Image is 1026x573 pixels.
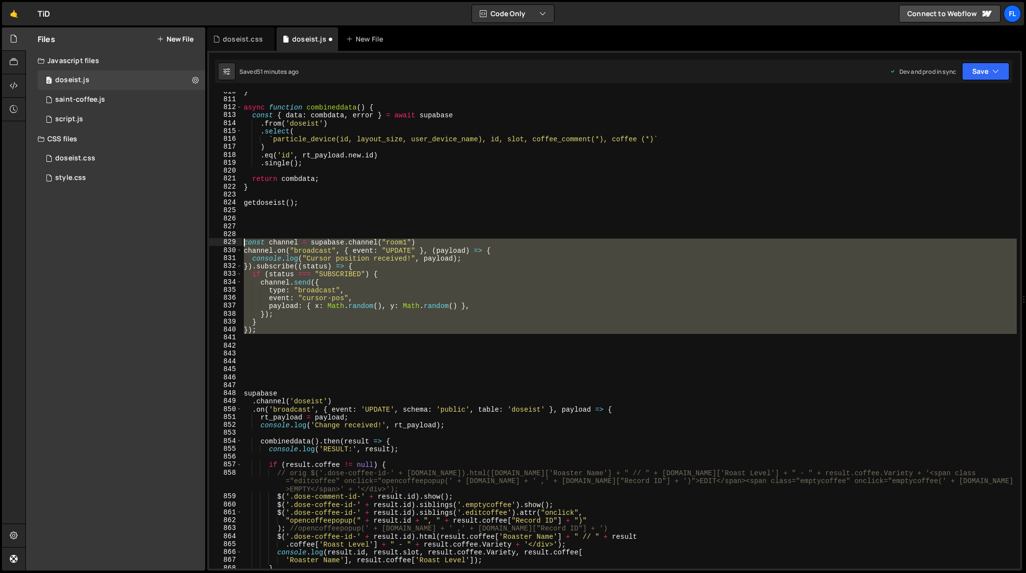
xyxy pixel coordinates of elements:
[209,508,242,516] div: 861
[209,286,242,294] div: 835
[209,302,242,309] div: 837
[209,374,242,381] div: 846
[209,405,242,413] div: 850
[209,429,242,437] div: 853
[55,174,86,182] div: style.css
[209,469,242,493] div: 858
[209,445,242,453] div: 855
[209,103,242,111] div: 812
[209,95,242,103] div: 811
[209,127,242,135] div: 815
[157,35,193,43] button: New File
[209,183,242,191] div: 822
[38,168,205,188] div: 4604/25434.css
[38,90,205,110] div: 4604/27020.js
[209,238,242,246] div: 829
[209,342,242,350] div: 842
[209,333,242,341] div: 841
[890,67,956,76] div: Dev and prod in sync
[55,154,95,163] div: doseist.css
[209,310,242,318] div: 838
[38,34,55,44] h2: Files
[38,70,205,90] div: 4604/37981.js
[46,77,52,85] span: 0
[209,461,242,468] div: 857
[257,67,299,76] div: 51 minutes ago
[962,63,1009,80] button: Save
[209,278,242,286] div: 834
[209,381,242,389] div: 847
[209,262,242,270] div: 832
[209,143,242,151] div: 817
[209,222,242,230] div: 827
[55,115,83,124] div: script.js
[26,129,205,149] div: CSS files
[209,492,242,500] div: 859
[239,67,299,76] div: Saved
[209,318,242,326] div: 839
[209,357,242,365] div: 844
[209,501,242,508] div: 860
[472,5,554,22] button: Code Only
[209,151,242,159] div: 818
[223,34,263,44] div: doseist.css
[209,350,242,357] div: 843
[209,215,242,222] div: 826
[346,34,387,44] div: New File
[209,230,242,238] div: 828
[209,111,242,119] div: 813
[899,5,1001,22] a: Connect to Webflow
[209,119,242,127] div: 814
[209,421,242,429] div: 852
[1004,5,1021,22] a: Fl
[209,326,242,333] div: 840
[209,397,242,405] div: 849
[209,135,242,143] div: 816
[209,556,242,564] div: 867
[209,159,242,167] div: 819
[292,34,326,44] div: doseist.js
[209,413,242,421] div: 851
[209,524,242,532] div: 863
[209,548,242,556] div: 866
[209,564,242,572] div: 868
[55,95,105,104] div: saint-coffee.js
[209,246,242,254] div: 830
[38,8,50,20] div: TiD
[209,191,242,198] div: 823
[209,270,242,278] div: 833
[209,540,242,548] div: 865
[209,532,242,540] div: 864
[209,206,242,214] div: 825
[209,516,242,524] div: 862
[2,2,26,25] a: 🤙
[209,198,242,206] div: 824
[209,294,242,302] div: 836
[26,51,205,70] div: Javascript files
[209,175,242,182] div: 821
[209,167,242,175] div: 820
[209,389,242,397] div: 848
[38,149,205,168] div: 4604/42100.css
[38,110,205,129] div: 4604/24567.js
[209,453,242,461] div: 856
[55,76,89,85] div: doseist.js
[209,437,242,445] div: 854
[209,254,242,262] div: 831
[209,365,242,373] div: 845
